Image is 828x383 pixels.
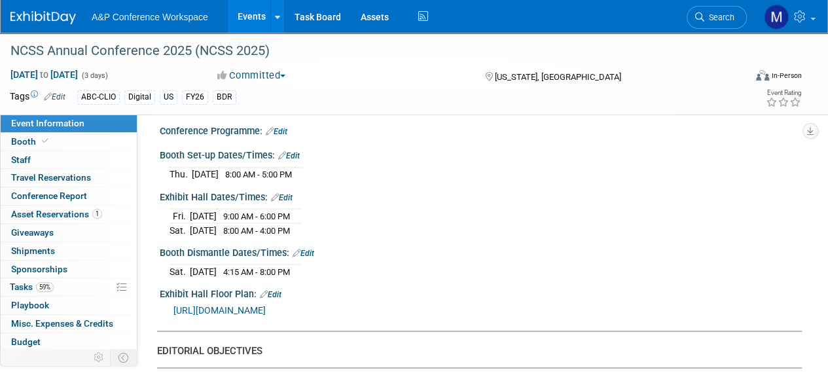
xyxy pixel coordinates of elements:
[11,337,41,347] span: Budget
[44,92,65,101] a: Edit
[1,333,137,351] a: Budget
[1,224,137,242] a: Giveaways
[10,90,65,105] td: Tags
[11,209,102,219] span: Asset Reservations
[160,121,802,138] div: Conference Programme:
[1,315,137,333] a: Misc. Expenses & Credits
[687,6,747,29] a: Search
[1,297,137,314] a: Playbook
[223,211,290,221] span: 9:00 AM - 6:00 PM
[1,206,137,223] a: Asset Reservations1
[223,266,290,276] span: 4:15 AM - 8:00 PM
[266,127,287,136] a: Edit
[1,242,137,260] a: Shipments
[111,349,137,366] td: Toggle Event Tabs
[1,115,137,132] a: Event Information
[293,248,314,257] a: Edit
[10,11,76,24] img: ExhibitDay
[11,300,49,310] span: Playbook
[213,69,291,82] button: Committed
[160,283,802,301] div: Exhibit Hall Floor Plan:
[494,72,621,82] span: [US_STATE], [GEOGRAPHIC_DATA]
[173,304,266,315] a: [URL][DOMAIN_NAME]
[10,69,79,81] span: [DATE] [DATE]
[160,187,802,204] div: Exhibit Hall Dates/Times:
[81,71,108,80] span: (3 days)
[190,223,217,237] td: [DATE]
[686,68,802,88] div: Event Format
[764,5,789,29] img: Mark Strong
[11,155,31,165] span: Staff
[92,12,208,22] span: A&P Conference Workspace
[11,191,87,201] span: Conference Report
[756,70,769,81] img: Format-Inperson.png
[11,246,55,256] span: Shipments
[1,133,137,151] a: Booth
[160,145,802,162] div: Booth Set-up Dates/Times:
[223,225,290,235] span: 8:00 AM - 4:00 PM
[213,90,236,104] div: BDR
[11,318,113,329] span: Misc. Expenses & Credits
[160,90,177,104] div: US
[1,169,137,187] a: Travel Reservations
[11,172,91,183] span: Travel Reservations
[36,282,54,292] span: 59%
[170,168,192,181] td: Thu.
[766,90,801,96] div: Event Rating
[271,192,293,202] a: Edit
[771,71,802,81] div: In-Person
[11,264,67,274] span: Sponsorships
[124,90,155,104] div: Digital
[170,209,190,223] td: Fri.
[1,261,137,278] a: Sponsorships
[77,90,120,104] div: ABC-CLIO
[190,209,217,223] td: [DATE]
[182,90,208,104] div: FY26
[92,209,102,219] span: 1
[11,227,54,238] span: Giveaways
[170,264,190,278] td: Sat.
[42,137,48,145] i: Booth reservation complete
[6,39,734,63] div: NCSS Annual Conference 2025 (NCSS 2025)
[704,12,734,22] span: Search
[170,223,190,237] td: Sat.
[160,242,802,259] div: Booth Dismantle Dates/Times:
[192,168,219,181] td: [DATE]
[1,151,137,169] a: Staff
[11,118,84,128] span: Event Information
[190,264,217,278] td: [DATE]
[260,289,281,299] a: Edit
[88,349,111,366] td: Personalize Event Tab Strip
[11,136,51,147] span: Booth
[1,187,137,205] a: Conference Report
[38,69,50,80] span: to
[225,170,292,179] span: 8:00 AM - 5:00 PM
[157,344,792,357] div: EDITORIAL OBJECTIVES
[1,278,137,296] a: Tasks59%
[10,282,54,292] span: Tasks
[278,151,300,160] a: Edit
